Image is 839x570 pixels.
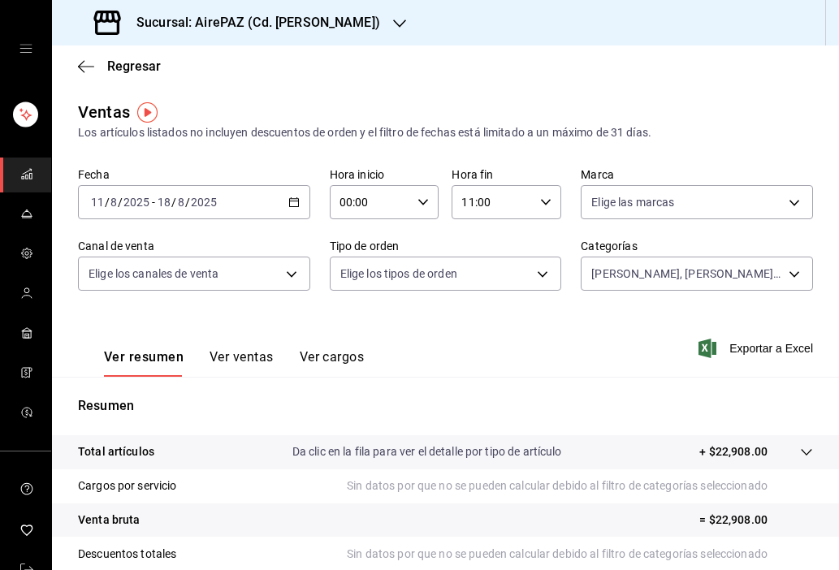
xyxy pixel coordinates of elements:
[330,169,439,180] label: Hora inicio
[152,196,155,209] span: -
[78,512,140,529] p: Venta bruta
[78,100,130,124] div: Ventas
[123,196,150,209] input: ----
[104,349,364,377] div: navigation tabs
[89,266,218,282] span: Elige los canales de venta
[78,169,310,180] label: Fecha
[300,349,365,377] button: Ver cargos
[19,42,32,55] button: open drawer
[347,546,813,563] p: Sin datos por que no se pueden calcular debido al filtro de categorías seleccionado
[699,443,768,460] p: + $22,908.00
[78,546,176,563] p: Descuentos totales
[185,196,190,209] span: /
[171,196,176,209] span: /
[78,396,813,416] p: Resumen
[591,266,783,282] span: [PERSON_NAME], [PERSON_NAME], [PERSON_NAME], Del [PERSON_NAME], [PERSON_NAME], Del [PERSON_NAME],...
[107,58,161,74] span: Regresar
[330,240,562,252] label: Tipo de orden
[452,169,561,180] label: Hora fin
[105,196,110,209] span: /
[292,443,562,460] p: Da clic en la fila para ver el detalle por tipo de artículo
[210,349,274,377] button: Ver ventas
[78,443,154,460] p: Total artículos
[78,477,177,494] p: Cargos por servicio
[118,196,123,209] span: /
[78,58,161,74] button: Regresar
[137,102,158,123] img: Tooltip marker
[78,240,310,252] label: Canal de venta
[90,196,105,209] input: --
[104,349,184,377] button: Ver resumen
[123,13,380,32] h3: Sucursal: AirePAZ (Cd. [PERSON_NAME])
[591,194,674,210] span: Elige las marcas
[110,196,118,209] input: --
[581,240,813,252] label: Categorías
[699,512,813,529] p: = $22,908.00
[581,169,813,180] label: Marca
[340,266,457,282] span: Elige los tipos de orden
[177,196,185,209] input: --
[347,477,813,494] p: Sin datos por que no se pueden calcular debido al filtro de categorías seleccionado
[702,339,813,358] button: Exportar a Excel
[190,196,218,209] input: ----
[157,196,171,209] input: --
[78,124,813,141] div: Los artículos listados no incluyen descuentos de orden y el filtro de fechas está limitado a un m...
